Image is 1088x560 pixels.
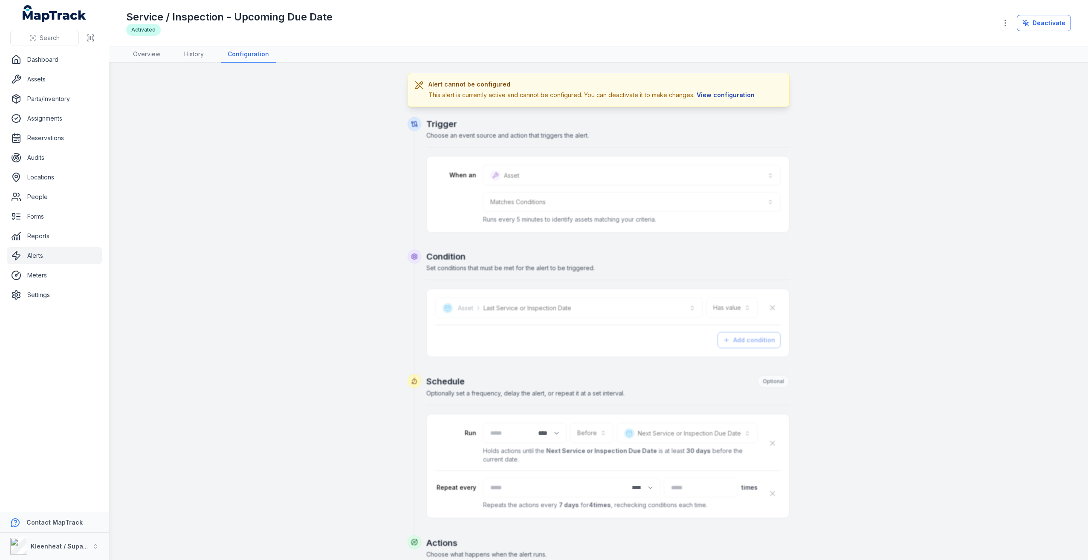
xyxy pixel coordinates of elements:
[23,5,87,22] a: MapTrack
[428,90,757,100] div: This alert is currently active and cannot be configured. You can deactivate it to make changes.
[7,228,102,245] a: Reports
[126,10,333,24] h1: Service / Inspection - Upcoming Due Date
[7,208,102,225] a: Forms
[7,71,102,88] a: Assets
[7,247,102,264] a: Alerts
[7,169,102,186] a: Locations
[40,34,60,42] span: Search
[7,110,102,127] a: Assignments
[26,519,83,526] strong: Contact MapTrack
[7,149,102,166] a: Audits
[31,543,94,550] strong: Kleenheat / Supagas
[428,80,757,89] h3: Alert cannot be configured
[221,46,276,63] a: Configuration
[7,51,102,68] a: Dashboard
[1017,15,1071,31] button: Deactivate
[7,130,102,147] a: Reservations
[7,90,102,107] a: Parts/Inventory
[7,267,102,284] a: Meters
[126,24,161,36] div: Activated
[10,30,79,46] button: Search
[126,46,167,63] a: Overview
[7,188,102,205] a: People
[177,46,211,63] a: History
[7,286,102,303] a: Settings
[694,90,757,100] button: View configuration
